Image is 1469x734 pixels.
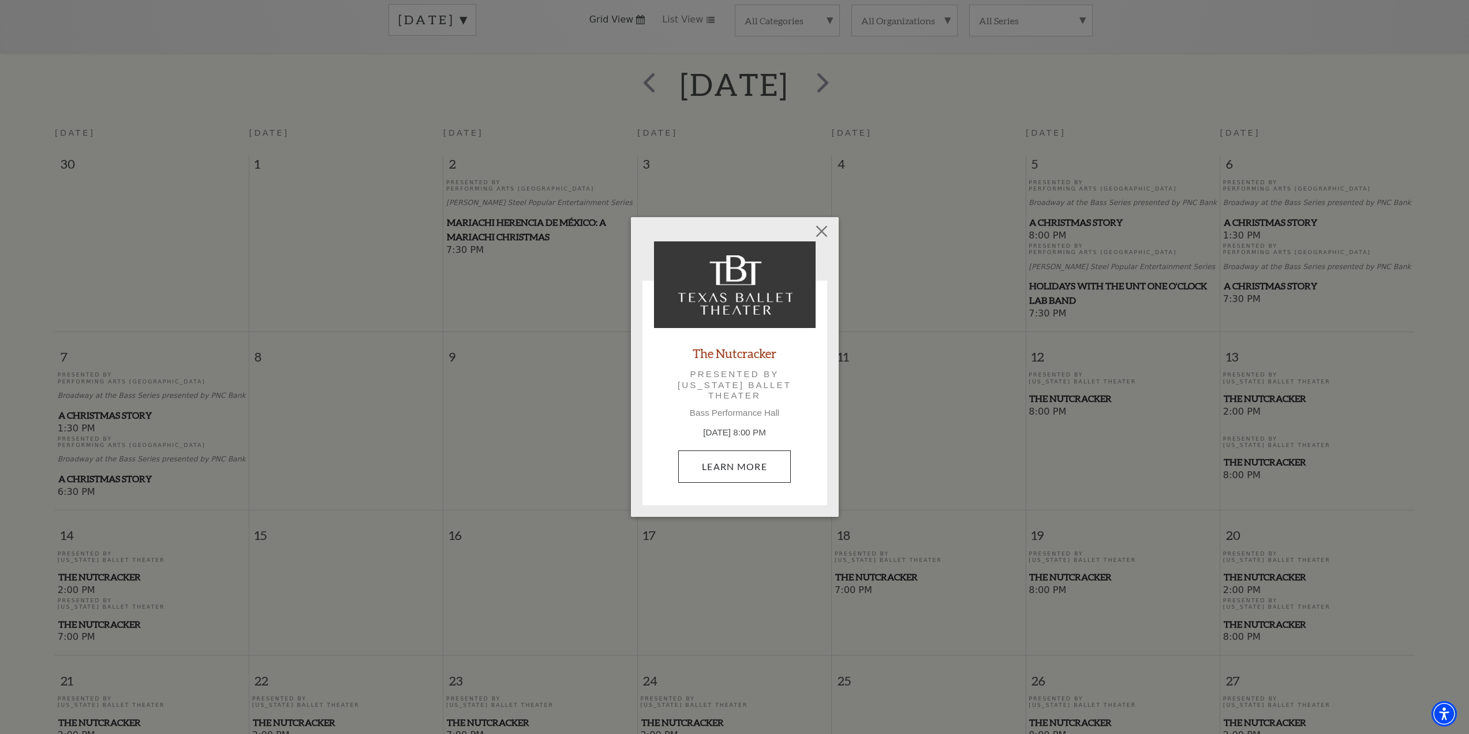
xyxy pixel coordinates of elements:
p: Presented by [US_STATE] Ballet Theater [670,369,799,401]
p: Bass Performance Hall [654,408,816,418]
button: Close [810,220,832,242]
img: The Nutcracker [654,241,816,328]
a: December 12, 8:00 PM Learn More [678,450,791,483]
a: The Nutcracker [693,345,776,361]
div: Accessibility Menu [1431,701,1457,726]
p: [DATE] 8:00 PM [654,426,816,439]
